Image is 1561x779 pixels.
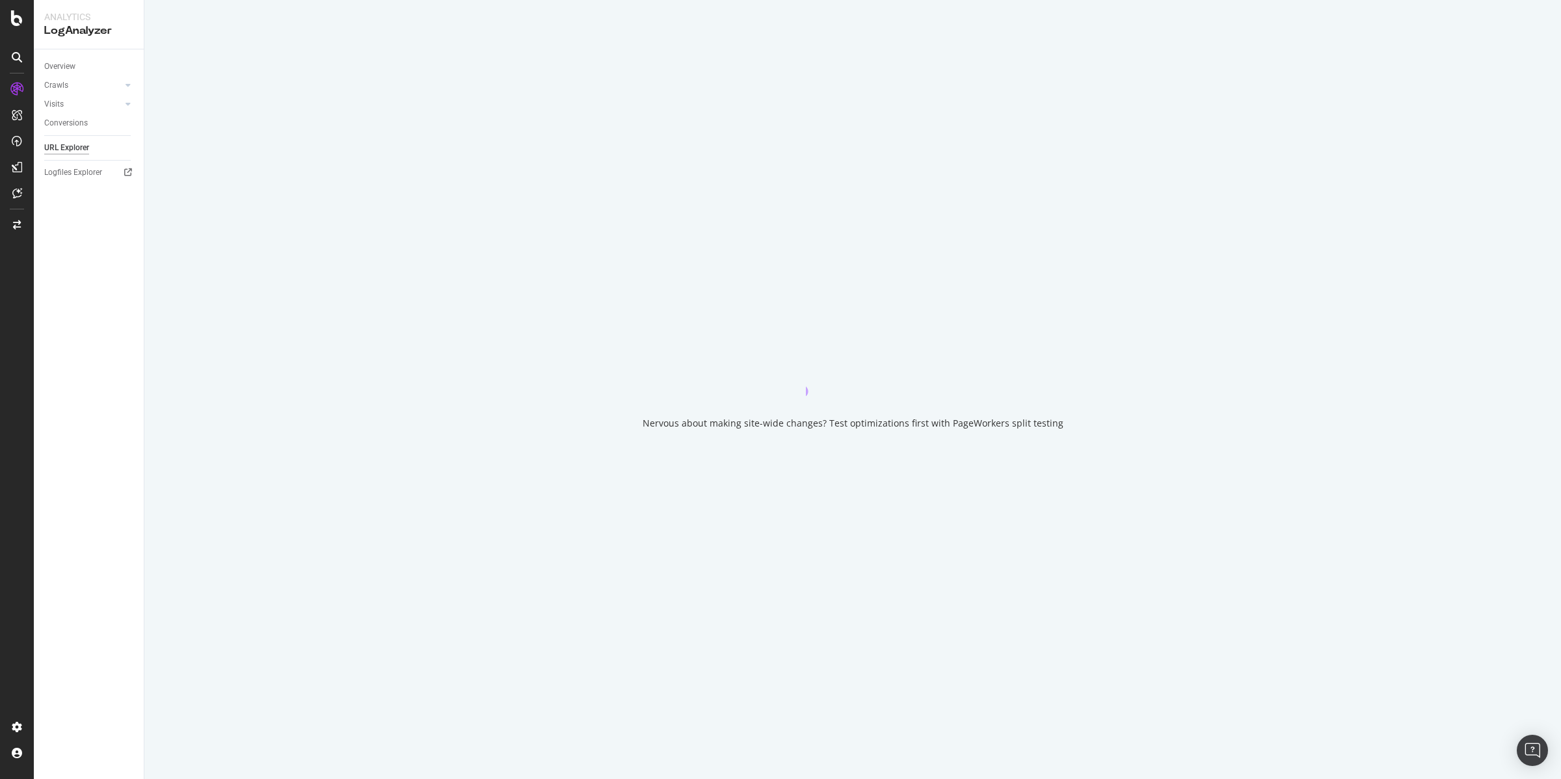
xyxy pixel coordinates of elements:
[44,79,122,92] a: Crawls
[806,349,900,396] div: animation
[44,98,64,111] div: Visits
[44,116,88,130] div: Conversions
[643,417,1063,430] div: Nervous about making site-wide changes? Test optimizations first with PageWorkers split testing
[44,23,133,38] div: LogAnalyzer
[44,60,75,73] div: Overview
[44,141,135,155] a: URL Explorer
[44,98,122,111] a: Visits
[44,166,135,179] a: Logfiles Explorer
[44,79,68,92] div: Crawls
[44,141,89,155] div: URL Explorer
[44,10,133,23] div: Analytics
[44,116,135,130] a: Conversions
[44,166,102,179] div: Logfiles Explorer
[44,60,135,73] a: Overview
[1517,735,1548,766] div: Open Intercom Messenger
